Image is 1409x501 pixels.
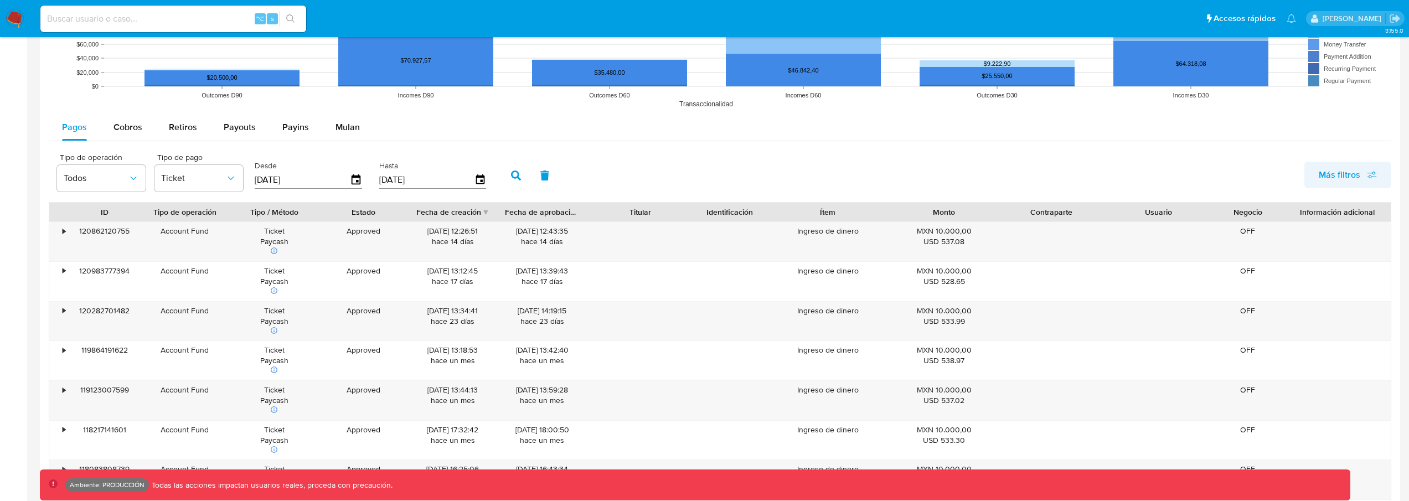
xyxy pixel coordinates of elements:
a: Salir [1389,13,1401,24]
input: Buscar usuario o caso... [40,12,306,26]
span: 3.155.0 [1385,26,1403,35]
span: ⌥ [256,13,264,24]
button: search-icon [279,11,302,27]
p: kevin.palacios@mercadolibre.com [1323,13,1385,24]
span: s [271,13,274,24]
p: Todas las acciones impactan usuarios reales, proceda con precaución. [149,480,393,490]
a: Notificaciones [1287,14,1296,23]
span: Accesos rápidos [1214,13,1276,24]
p: Ambiente: PRODUCCIÓN [70,483,144,487]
